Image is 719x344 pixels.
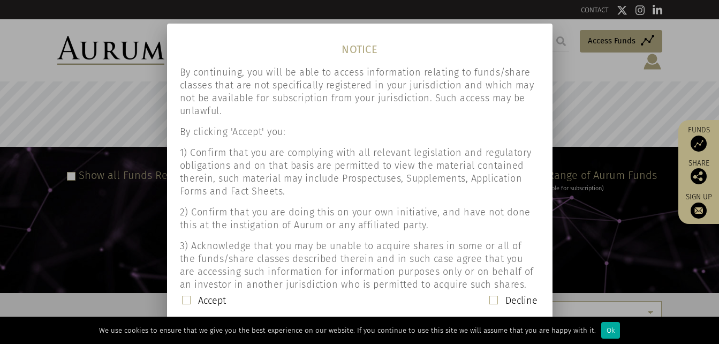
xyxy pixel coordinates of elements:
[684,160,714,184] div: Share
[691,203,707,219] img: Sign up to our newsletter
[691,136,707,152] img: Access Funds
[167,32,553,58] h1: NOTICE
[198,294,226,307] label: Accept
[180,66,540,117] p: By continuing, you will be able to access information relating to funds/share classes that are no...
[180,146,540,198] p: 1) Confirm that you are complying with all relevant legislation and regulatory obligations and on...
[180,240,540,291] p: 3) Acknowledge that you may be unable to acquire shares in some or all of the funds/share classes...
[180,206,540,231] p: 2) Confirm that you are doing this on your own initiative, and have not done this at the instigat...
[691,168,707,184] img: Share this post
[684,192,714,219] a: Sign up
[684,125,714,152] a: Funds
[180,125,540,138] p: By clicking 'Accept' you:
[601,322,620,339] div: Ok
[505,294,538,307] label: Decline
